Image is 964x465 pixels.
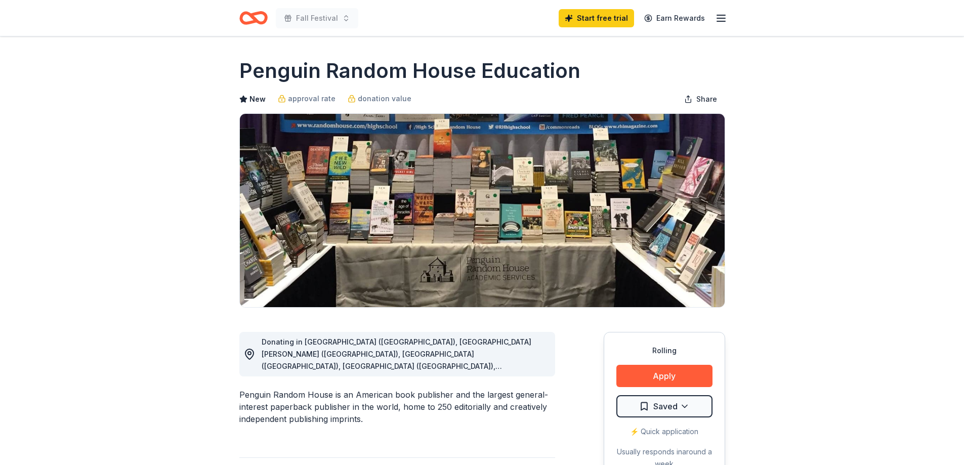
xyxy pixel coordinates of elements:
span: Saved [653,400,678,413]
img: Image for Penguin Random House Education [240,114,725,307]
a: Home [239,6,268,30]
div: ⚡️ Quick application [616,426,712,438]
button: Fall Festival [276,8,358,28]
button: Apply [616,365,712,387]
span: donation value [358,93,411,105]
span: New [249,93,266,105]
a: Earn Rewards [638,9,711,27]
a: Start free trial [559,9,634,27]
div: Rolling [616,345,712,357]
h1: Penguin Random House Education [239,57,580,85]
button: Saved [616,395,712,417]
span: Donating in [GEOGRAPHIC_DATA] ([GEOGRAPHIC_DATA]), [GEOGRAPHIC_DATA][PERSON_NAME] ([GEOGRAPHIC_DA... [262,337,533,395]
span: Fall Festival [296,12,338,24]
a: donation value [348,93,411,105]
div: Penguin Random House is an American book publisher and the largest general-interest paperback pub... [239,389,555,425]
a: approval rate [278,93,336,105]
button: Share [676,89,725,109]
span: approval rate [288,93,336,105]
span: Share [696,93,717,105]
